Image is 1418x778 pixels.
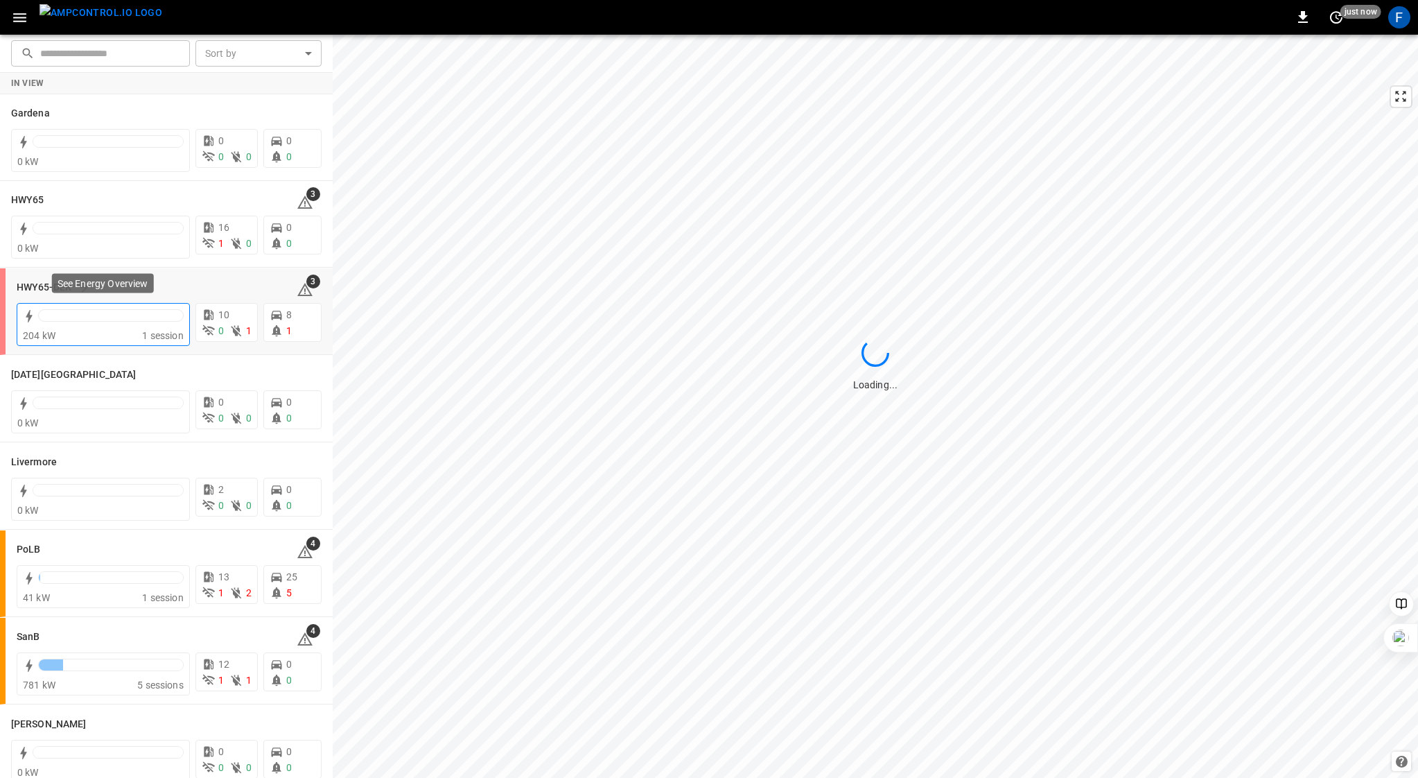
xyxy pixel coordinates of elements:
span: 0 [218,151,224,162]
span: 0 [286,746,292,757]
span: 0 [286,222,292,233]
span: 0 [286,500,292,511]
strong: In View [11,78,44,88]
span: 3 [306,187,320,201]
span: 8 [286,309,292,320]
span: 1 session [142,592,183,603]
span: 41 kW [23,592,50,603]
span: 1 [246,325,252,336]
span: 10 [218,309,229,320]
h6: Gardena [11,106,50,121]
span: 0 kW [17,767,39,778]
span: 204 kW [23,330,55,341]
span: 781 kW [23,680,55,691]
span: 0 kW [17,505,39,516]
span: 4 [306,624,320,638]
span: 0 [218,397,224,408]
span: 0 kW [17,417,39,429]
h6: HWY65 [11,193,44,208]
span: 13 [218,571,229,582]
span: 0 [286,659,292,670]
span: 16 [218,222,229,233]
span: 0 [246,500,252,511]
span: 0 [286,762,292,773]
span: 0 [218,325,224,336]
span: 0 [246,413,252,424]
button: set refresh interval [1325,6,1347,28]
span: 0 [286,413,292,424]
span: 0 [286,151,292,162]
h6: Livermore [11,455,57,470]
span: 1 [286,325,292,336]
span: 1 [218,238,224,249]
span: 0 kW [17,156,39,167]
span: 0 [246,762,252,773]
span: 0 kW [17,243,39,254]
span: 0 [286,484,292,495]
span: 5 sessions [137,680,184,691]
span: 0 [286,675,292,686]
span: 1 [218,675,224,686]
span: 3 [306,275,320,288]
span: 0 [246,238,252,249]
span: just now [1340,5,1381,19]
canvas: Map [333,35,1418,778]
span: 0 [246,151,252,162]
span: 2 [246,587,252,598]
h6: Karma Center [11,368,136,383]
span: 1 session [142,330,183,341]
h6: Vernon [11,717,86,732]
span: 0 [286,238,292,249]
span: 0 [218,762,224,773]
span: 0 [286,135,292,146]
img: ampcontrol.io logo [40,4,162,21]
span: 25 [286,571,297,582]
span: 5 [286,587,292,598]
span: 2 [218,484,224,495]
span: 0 [218,746,224,757]
h6: SanB [17,630,40,645]
h6: HWY65-DER [17,280,71,295]
div: profile-icon [1388,6,1410,28]
span: 12 [218,659,229,670]
span: 1 [218,587,224,598]
span: 1 [246,675,252,686]
span: Loading... [853,379,898,390]
span: 4 [306,537,320,551]
span: 0 [218,413,224,424]
span: 0 [218,135,224,146]
p: See Energy Overview [58,276,148,290]
span: 0 [218,500,224,511]
h6: PoLB [17,542,40,557]
span: 0 [286,397,292,408]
